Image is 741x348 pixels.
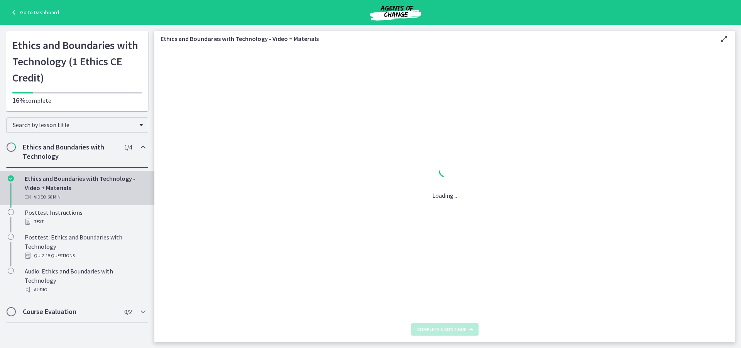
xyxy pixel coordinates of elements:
h2: Course Evaluation [23,307,117,316]
div: Text [25,217,145,226]
span: 1 / 4 [124,143,132,152]
img: Agents of Change Social Work Test Prep [349,3,442,22]
h3: Ethics and Boundaries with Technology - Video + Materials [161,34,707,43]
span: · 15 Questions [44,251,75,260]
div: Posttest: Ethics and Boundaries with Technology [25,233,145,260]
a: Go to Dashboard [9,8,59,17]
p: complete [12,96,142,105]
span: Complete & continue [417,326,466,333]
div: Quiz [25,251,145,260]
span: · 60 min [46,192,61,202]
div: Video [25,192,145,202]
p: Loading... [432,191,457,200]
i: Completed [8,175,14,182]
div: Search by lesson title [6,117,148,133]
span: Search by lesson title [13,121,135,129]
div: Audio: Ethics and Boundaries with Technology [25,267,145,294]
span: 16% [12,96,25,105]
div: Audio [25,285,145,294]
div: 1 [432,164,457,182]
h2: Ethics and Boundaries with Technology [23,143,117,161]
h1: Ethics and Boundaries with Technology (1 Ethics CE Credit) [12,37,142,86]
button: Complete & continue [411,323,479,336]
span: 0 / 2 [124,307,132,316]
div: Posttest Instructions [25,208,145,226]
div: Ethics and Boundaries with Technology - Video + Materials [25,174,145,202]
